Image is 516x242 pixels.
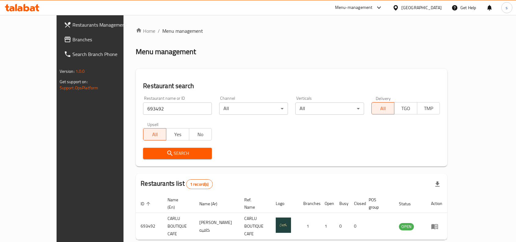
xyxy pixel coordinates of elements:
span: Version: [60,67,75,75]
li: / [158,27,160,35]
div: Total records count [186,179,213,189]
label: Delivery [376,96,391,100]
span: Restaurants Management [72,21,138,28]
a: Home [136,27,155,35]
a: Branches [59,32,143,47]
td: [PERSON_NAME] كافيه [194,213,239,240]
input: Search for restaurant name or ID.. [143,102,212,115]
a: Search Branch Phone [59,47,143,61]
span: ID [141,200,152,207]
span: No [192,130,210,139]
div: [GEOGRAPHIC_DATA] [401,4,442,11]
div: Menu [431,223,442,230]
table: enhanced table [136,194,447,240]
button: All [143,128,166,140]
div: Menu-management [335,4,373,11]
th: Busy [334,194,349,213]
span: Status [399,200,419,207]
span: POS group [369,196,387,211]
button: No [189,128,212,140]
button: TMP [417,102,440,114]
span: 1.0.0 [76,67,85,75]
div: Export file [430,177,445,192]
td: CARLU BOUTIQUE CAFE [239,213,271,240]
span: 1 record(s) [186,181,212,187]
span: Menu management [162,27,203,35]
span: s [506,4,508,11]
th: Action [426,194,447,213]
th: Open [320,194,334,213]
button: All [371,102,395,114]
div: All [295,102,364,115]
span: Get support on: [60,78,88,86]
img: CARLU BOUTIQUE CAFE [276,218,291,233]
th: Logo [271,194,298,213]
span: Search Branch Phone [72,50,138,58]
span: OPEN [399,223,414,230]
td: 693492 [136,213,163,240]
div: All [219,102,288,115]
span: TGO [397,104,415,113]
span: Search [148,150,207,157]
label: Upsell [147,122,159,126]
span: All [146,130,164,139]
span: Name (En) [168,196,187,211]
a: Support.OpsPlatform [60,84,98,92]
th: Branches [298,194,320,213]
nav: breadcrumb [136,27,447,35]
span: Yes [169,130,187,139]
td: 0 [334,213,349,240]
td: 1 [320,213,334,240]
h2: Restaurant search [143,81,440,91]
button: Yes [166,128,189,140]
span: Name (Ar) [199,200,225,207]
span: All [374,104,392,113]
button: Search [143,148,212,159]
a: Restaurants Management [59,17,143,32]
span: Ref. Name [244,196,264,211]
td: 0 [349,213,364,240]
h2: Menu management [136,47,196,57]
h2: Restaurants list [141,179,212,189]
td: 1 [298,213,320,240]
span: TMP [420,104,438,113]
th: Closed [349,194,364,213]
span: Branches [72,36,138,43]
td: CARLU BOUTIQUE CAFE [163,213,194,240]
button: TGO [394,102,417,114]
